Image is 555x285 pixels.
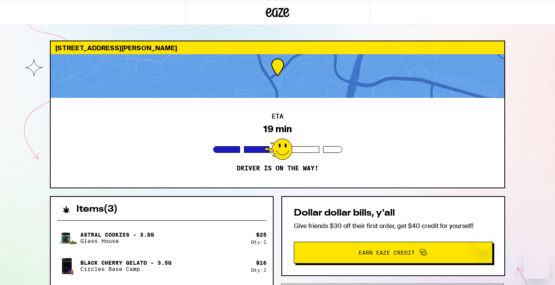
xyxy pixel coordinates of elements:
div: Qty: 1 [251,267,267,273]
div: [STREET_ADDRESS][PERSON_NAME] [51,41,504,54]
div: Qty: 1 [251,239,267,244]
p: Black Cherry Gelato - 3.5g [80,260,171,266]
h2: ETA [272,113,283,120]
p: Glass House [80,238,154,244]
img: Astral Cookies - 3.5g [57,227,79,249]
span: Earn Eaze Credit [359,250,415,255]
p: Astral Cookies - 3.5g [80,232,154,238]
p: Give friends $30 off their first order, get $40 credit for yourself! [294,222,493,230]
button: Earn Eaze Credit [294,242,493,264]
h2: Items ( 3 ) [76,205,118,214]
p: Circles Base Camp [80,266,171,272]
iframe: Close message [475,235,491,251]
p: Driver is on the way! [237,165,318,172]
div: $ 25 [256,232,267,238]
h2: Dollar dollar bills, y'all [294,209,493,218]
div: $ 16 [256,260,267,266]
iframe: Button to launch messaging window [524,254,549,279]
div: 19 min [263,124,292,135]
img: Black Cherry Gelato - 3.5g [57,255,79,277]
